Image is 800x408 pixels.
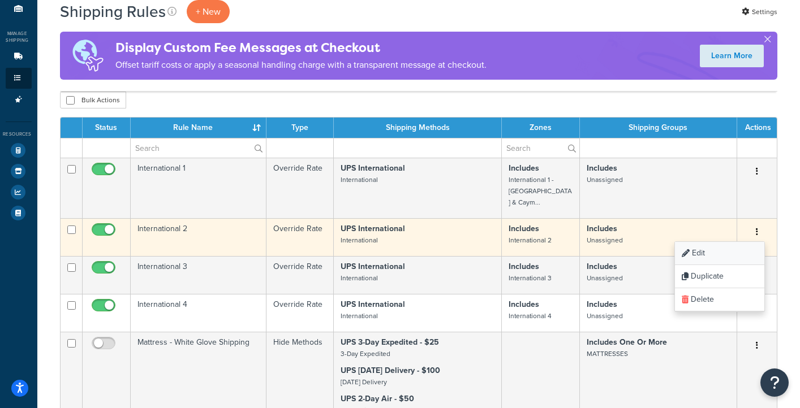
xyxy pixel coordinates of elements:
[509,175,572,207] small: International 1 - [GEOGRAPHIC_DATA] & Caym...
[587,298,617,310] strong: Includes
[675,242,764,265] a: Edit
[341,175,378,185] small: International
[83,118,131,138] th: Status
[341,377,387,387] small: [DATE] Delivery
[6,182,32,202] li: Analytics
[742,4,777,20] a: Settings
[509,162,539,174] strong: Includes
[266,158,334,218] td: Override Rate
[341,235,378,245] small: International
[334,118,502,138] th: Shipping Methods
[502,138,579,158] input: Search
[675,288,764,311] a: Delete
[6,203,32,223] li: Help Docs
[131,256,266,294] td: International 3
[341,336,439,348] strong: UPS 3-Day Expedited - $25
[266,218,334,256] td: Override Rate
[587,349,628,359] small: MATTRESSES
[587,175,623,185] small: Unassigned
[341,223,405,235] strong: UPS International
[131,118,266,138] th: Rule Name : activate to sort column ascending
[6,161,32,181] li: Marketplace
[341,273,378,283] small: International
[587,162,617,174] strong: Includes
[509,311,552,321] small: International 4
[587,273,623,283] small: Unassigned
[341,261,405,272] strong: UPS International
[115,57,487,73] p: Offset tariff costs or apply a seasonal handling charge with a transparent message at checkout.
[587,235,623,245] small: Unassigned
[341,162,405,174] strong: UPS International
[131,138,266,158] input: Search
[131,218,266,256] td: International 2
[6,46,32,67] li: Carriers
[587,311,623,321] small: Unassigned
[341,349,390,359] small: 3-Day Expedited
[341,298,405,310] strong: UPS International
[341,393,414,405] strong: UPS 2-Day Air - $50
[131,294,266,332] td: International 4
[587,223,617,235] strong: Includes
[587,336,667,348] strong: Includes One Or More
[675,265,764,288] a: Duplicate
[115,38,487,57] h4: Display Custom Fee Messages at Checkout
[509,235,552,245] small: International 2
[737,118,777,138] th: Actions
[509,298,539,310] strong: Includes
[587,261,617,272] strong: Includes
[6,68,32,89] li: Shipping Rules
[266,294,334,332] td: Override Rate
[509,261,539,272] strong: Includes
[131,158,266,218] td: International 1
[509,223,539,235] strong: Includes
[60,92,126,108] button: Bulk Actions
[700,45,764,67] a: Learn More
[266,118,334,138] th: Type
[6,140,32,160] li: Test Your Rates
[509,273,552,283] small: International 3
[341,364,440,376] strong: UPS [DATE] Delivery - $100
[580,118,737,138] th: Shipping Groups
[341,311,378,321] small: International
[6,89,32,110] li: Advanced Features
[760,368,789,397] button: Open Resource Center
[60,1,166,23] h1: Shipping Rules
[60,32,115,80] img: duties-banner-06bc72dcb5fe05cb3f9472aba00be2ae8eb53ab6f0d8bb03d382ba314ac3c341.png
[266,256,334,294] td: Override Rate
[502,118,579,138] th: Zones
